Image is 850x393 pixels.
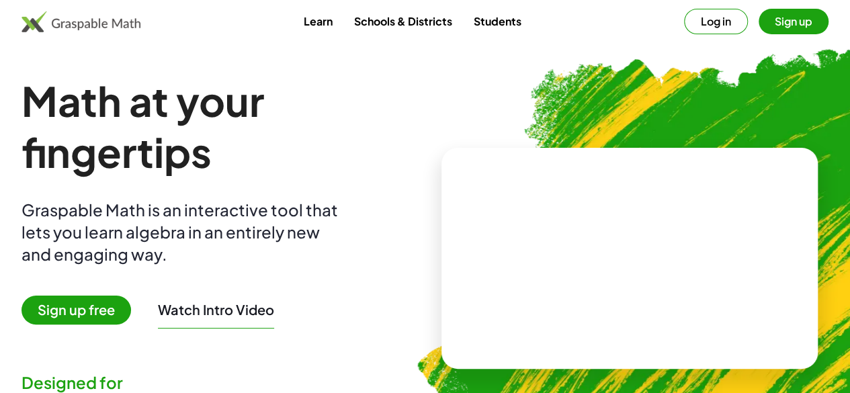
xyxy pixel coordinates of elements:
[22,199,344,265] div: Graspable Math is an interactive tool that lets you learn algebra in an entirely new and engaging...
[22,296,131,324] span: Sign up free
[22,75,420,177] h1: Math at your fingertips
[158,301,274,318] button: Watch Intro Video
[462,9,532,34] a: Students
[684,9,748,34] button: Log in
[343,9,462,34] a: Schools & Districts
[759,9,828,34] button: Sign up
[292,9,343,34] a: Learn
[529,208,730,308] video: What is this? This is dynamic math notation. Dynamic math notation plays a central role in how Gr...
